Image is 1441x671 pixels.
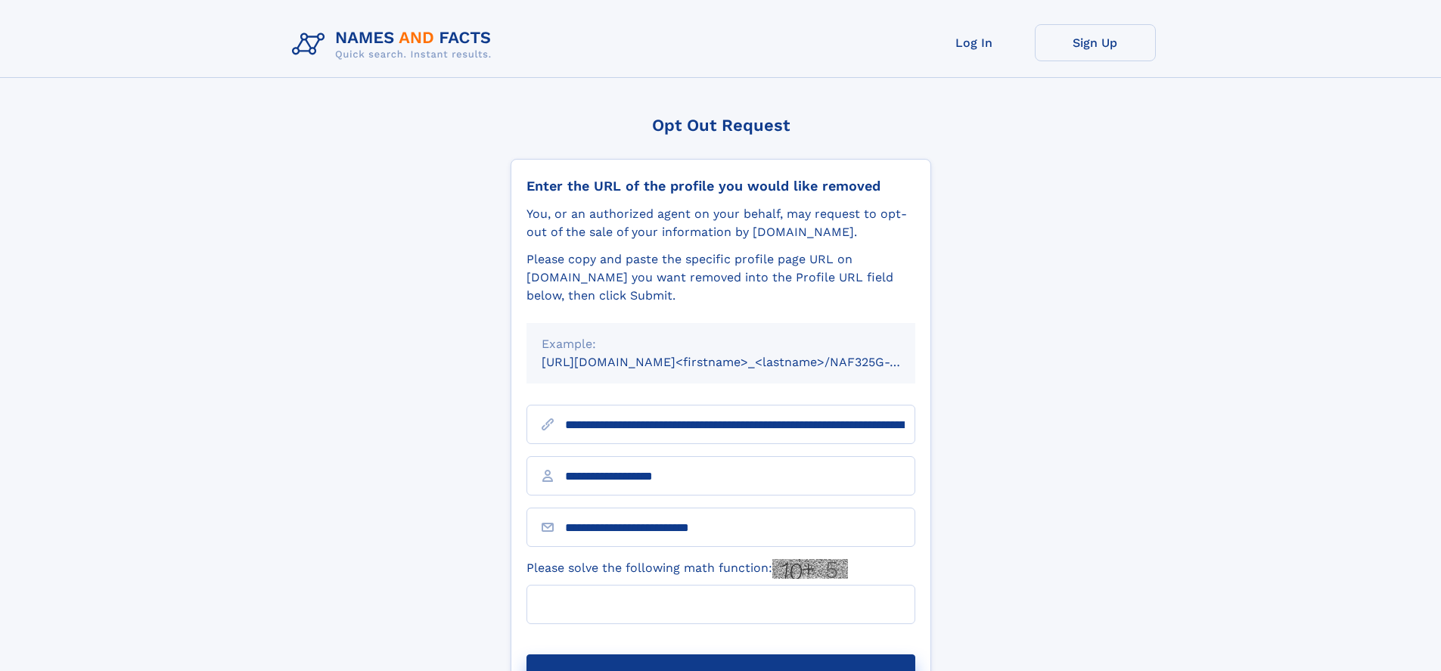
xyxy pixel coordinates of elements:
div: Enter the URL of the profile you would like removed [526,178,915,194]
img: Logo Names and Facts [286,24,504,65]
div: Example: [542,335,900,353]
a: Log In [914,24,1035,61]
a: Sign Up [1035,24,1156,61]
div: Please copy and paste the specific profile page URL on [DOMAIN_NAME] you want removed into the Pr... [526,250,915,305]
label: Please solve the following math function: [526,559,848,579]
div: Opt Out Request [511,116,931,135]
small: [URL][DOMAIN_NAME]<firstname>_<lastname>/NAF325G-xxxxxxxx [542,355,944,369]
div: You, or an authorized agent on your behalf, may request to opt-out of the sale of your informatio... [526,205,915,241]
